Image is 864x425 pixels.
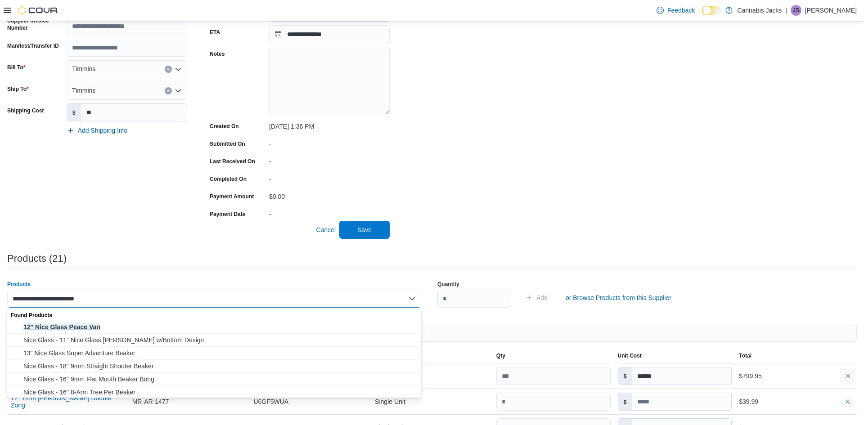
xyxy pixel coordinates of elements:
[667,6,695,15] span: Feedback
[269,207,390,218] div: -
[210,123,239,130] label: Created On
[702,15,702,16] span: Dark Mode
[785,5,787,16] p: |
[562,289,675,307] button: or Browse Products from this Supplier
[739,352,751,359] span: Total
[739,396,853,407] div: $39.99
[7,253,67,264] h3: Products (21)
[371,393,493,411] div: Single Unit
[132,396,169,407] span: MR-AR-1477
[536,293,548,302] span: Add
[269,189,390,200] div: $0.00
[805,5,857,16] p: [PERSON_NAME]
[7,308,421,321] div: Found Products
[210,210,245,218] label: Payment Date
[175,87,182,94] button: Open list of options
[7,64,25,71] label: Bill To
[165,66,172,73] button: Clear input
[618,393,632,410] label: $
[737,5,782,16] p: Cannabis Jacks
[316,225,336,234] span: Cancel
[253,396,288,407] span: U6GF5WUA
[210,29,220,36] label: ETA
[793,5,799,16] span: JS
[522,289,551,307] button: Add
[269,154,390,165] div: -
[72,63,95,74] span: Timmins
[312,221,339,239] button: Cancel
[269,172,390,183] div: -
[7,334,421,347] button: Nice Glass - 11'' Nice Glass Slim Beaker w/Bottom Design
[496,352,505,359] span: Qty
[7,42,59,49] label: Manifest/Transfer ID
[7,281,31,288] label: Products
[791,5,801,16] div: Jeremy Secord
[371,349,493,363] button: Unit
[409,295,416,302] button: Close list of options
[210,175,247,183] label: Completed On
[339,221,390,239] button: Save
[7,386,421,399] button: Nice Glass - 16'' 8-Arm Tree Per Beaker
[566,293,671,302] span: or Browse Products from this Supplier
[735,349,857,363] button: Total
[357,225,372,234] span: Save
[653,1,698,19] a: Feedback
[7,347,421,360] button: 13" Nice Glass Super Adventure Beaker
[11,394,125,409] button: 17" 7mm [PERSON_NAME] Double Zong
[7,373,421,386] button: Nice Glass - 16'' 9mm Flat Mouth Beaker Bong
[7,17,63,31] label: Supplier Invoice Number
[7,321,421,334] button: 12" Nice Glass Peace Van
[18,6,58,15] img: Cova
[493,349,614,363] button: Qty
[175,66,182,73] button: Open list of options
[78,126,128,135] span: Add Shipping Info
[371,367,493,385] div: Single Unit
[7,85,29,93] label: Ship To
[7,360,421,373] button: Nice Glass - 18'' 9mm Straight Shooter Beaker
[63,121,131,139] button: Add Shipping Info
[618,352,642,359] span: Unit Cost
[269,25,390,43] input: Press the down key to open a popover containing a calendar.
[67,104,81,121] label: $
[210,158,255,165] label: Last Received On
[437,281,459,288] label: Quantity
[72,85,95,96] span: Timmins
[165,87,172,94] button: Clear input
[210,50,225,58] label: Notes
[702,6,721,15] input: Dark Mode
[618,367,632,385] label: $
[269,119,390,130] div: [DATE] 1:36 PM
[614,349,736,363] button: Unit Cost
[210,193,254,200] label: Payment Amount
[210,140,245,148] label: Submitted On
[7,107,44,114] label: Shipping Cost
[739,371,853,381] div: $799.95
[269,137,390,148] div: -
